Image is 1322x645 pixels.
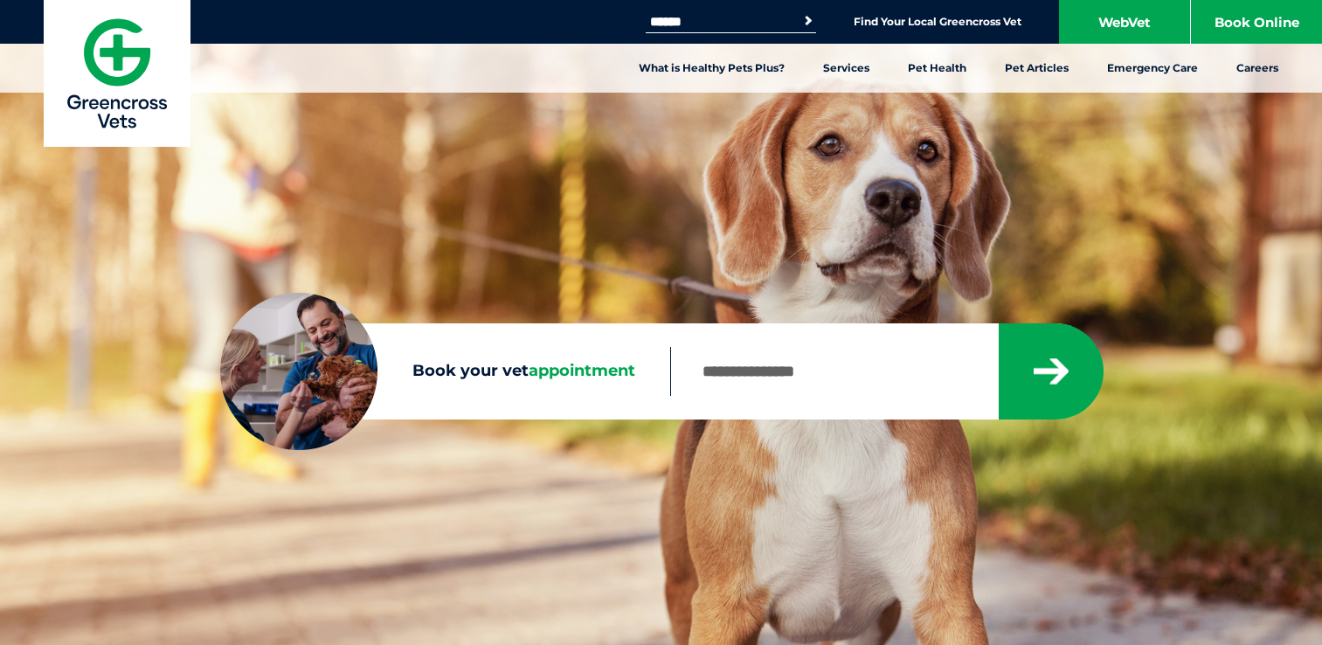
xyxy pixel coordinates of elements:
a: Find Your Local Greencross Vet [854,15,1021,29]
a: Emergency Care [1088,44,1217,93]
a: Pet Health [889,44,986,93]
a: Careers [1217,44,1298,93]
a: Pet Articles [986,44,1088,93]
a: Services [804,44,889,93]
span: appointment [529,361,635,380]
a: What is Healthy Pets Plus? [619,44,804,93]
label: Book your vet [220,358,670,385]
button: Search [799,12,817,30]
